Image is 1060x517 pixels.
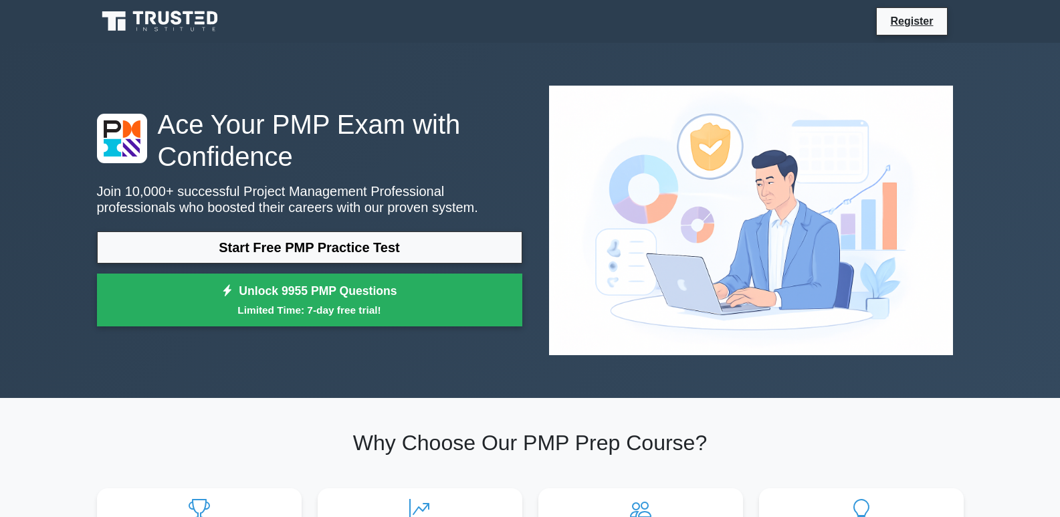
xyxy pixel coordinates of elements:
a: Register [882,13,941,29]
img: Project Management Professional Preview [538,75,964,366]
a: Unlock 9955 PMP QuestionsLimited Time: 7-day free trial! [97,274,522,327]
a: Start Free PMP Practice Test [97,231,522,264]
p: Join 10,000+ successful Project Management Professional professionals who boosted their careers w... [97,183,522,215]
h1: Ace Your PMP Exam with Confidence [97,108,522,173]
small: Limited Time: 7-day free trial! [114,302,506,318]
h2: Why Choose Our PMP Prep Course? [97,430,964,455]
